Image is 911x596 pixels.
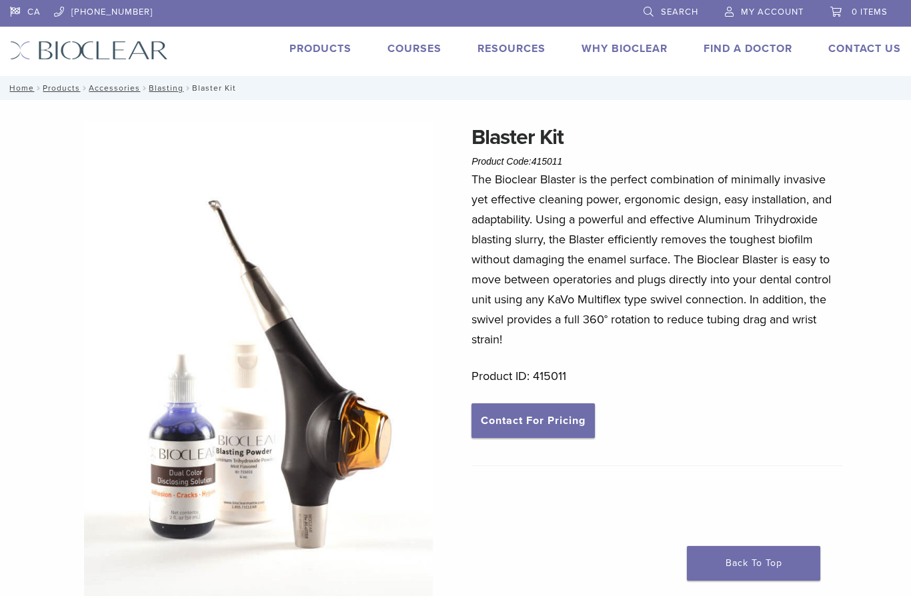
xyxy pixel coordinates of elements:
[183,85,192,91] span: /
[80,85,89,91] span: /
[472,403,595,438] a: Contact For Pricing
[704,42,792,55] a: Find A Doctor
[472,169,843,349] p: The Bioclear Blaster is the perfect combination of minimally invasive yet effective cleaning powe...
[661,7,698,17] span: Search
[5,83,34,93] a: Home
[34,85,43,91] span: /
[828,42,901,55] a: Contact Us
[89,83,140,93] a: Accessories
[140,85,149,91] span: /
[741,7,804,17] span: My Account
[472,366,843,386] p: Product ID: 415011
[852,7,888,17] span: 0 items
[289,42,351,55] a: Products
[472,121,843,153] h1: Blaster Kit
[532,156,563,167] span: 415011
[478,42,546,55] a: Resources
[472,156,562,167] span: Product Code:
[582,42,668,55] a: Why Bioclear
[10,41,168,60] img: Bioclear
[43,83,80,93] a: Products
[149,83,183,93] a: Blasting
[387,42,441,55] a: Courses
[687,546,820,581] a: Back To Top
